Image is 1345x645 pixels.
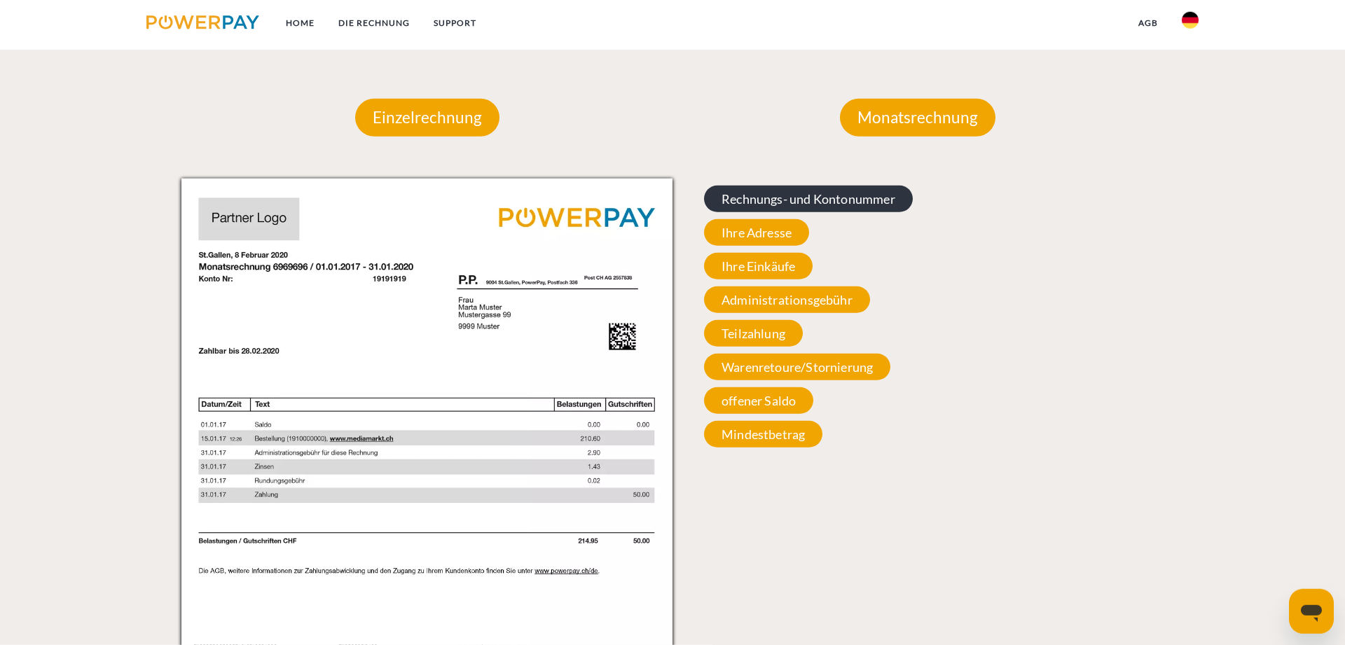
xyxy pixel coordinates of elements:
[326,11,422,36] a: DIE RECHNUNG
[274,11,326,36] a: Home
[704,253,813,279] span: Ihre Einkäufe
[704,421,822,448] span: Mindestbetrag
[355,99,499,137] p: Einzelrechnung
[1126,11,1170,36] a: agb
[704,387,813,414] span: offener Saldo
[840,99,995,137] p: Monatsrechnung
[704,186,913,212] span: Rechnungs- und Kontonummer
[704,219,809,246] span: Ihre Adresse
[704,354,890,380] span: Warenretoure/Stornierung
[146,15,259,29] img: logo-powerpay.svg
[1182,12,1199,29] img: de
[704,320,803,347] span: Teilzahlung
[422,11,488,36] a: SUPPORT
[1289,589,1334,634] iframe: Schaltfläche zum Öffnen des Messaging-Fensters
[704,286,870,313] span: Administrationsgebühr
